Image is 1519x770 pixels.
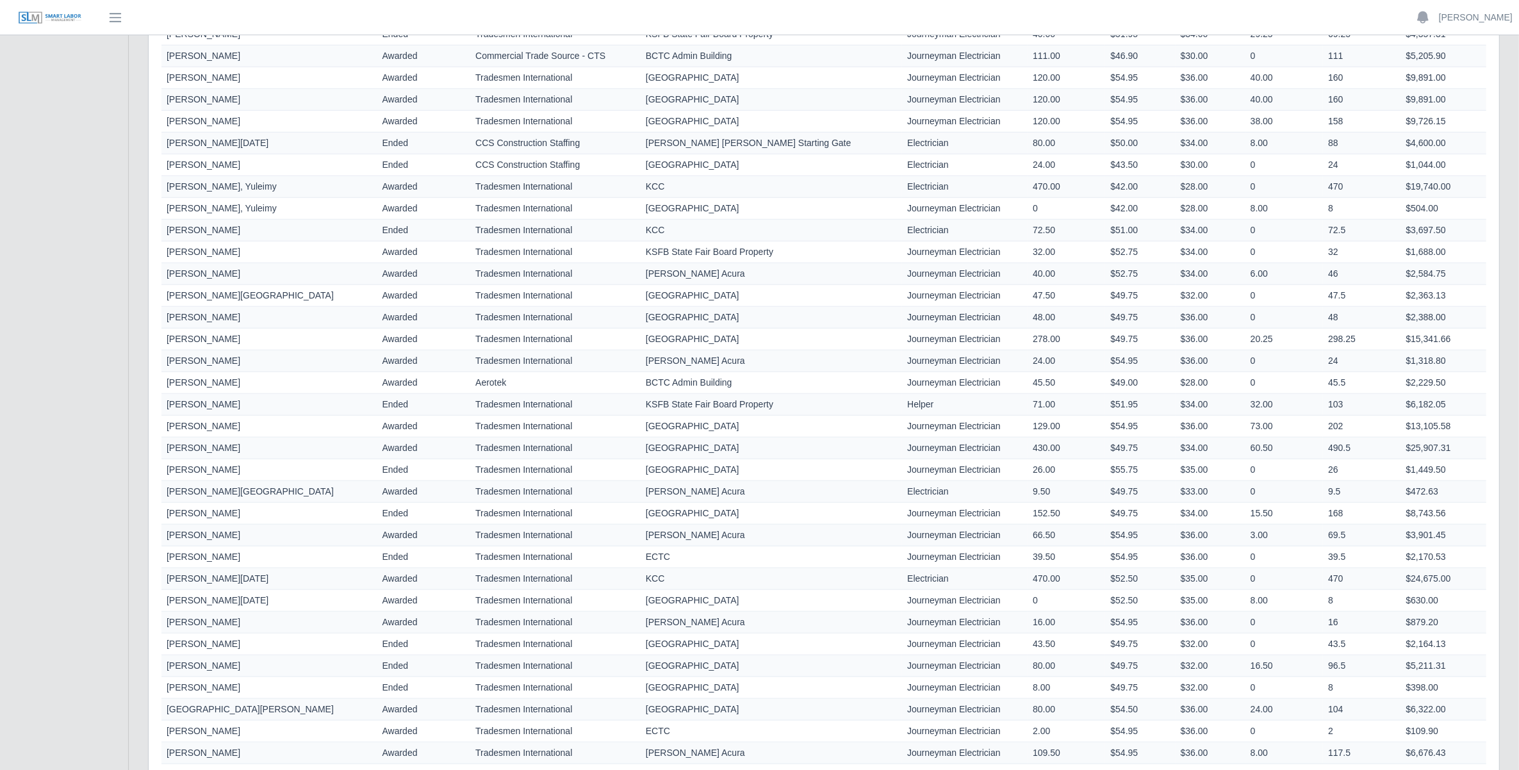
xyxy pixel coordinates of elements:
td: Journeyman Electrician [902,242,1028,263]
td: [PERSON_NAME] [161,329,377,350]
td: Tradesmen International [470,198,641,220]
td: 103 [1323,394,1400,416]
td: 0 [1245,220,1323,242]
td: Tradesmen International [470,546,641,568]
td: [PERSON_NAME][DATE] [161,590,377,612]
td: $55.75 [1105,459,1175,481]
td: KSFB State Fair Board Property [641,394,902,416]
td: Journeyman Electrician [902,111,1028,133]
td: $36.00 [1176,416,1245,438]
td: Journeyman Electrician [902,198,1028,220]
td: [GEOGRAPHIC_DATA] [641,590,902,612]
td: 168 [1323,503,1400,525]
td: Tradesmen International [470,459,641,481]
td: 0 [1245,307,1323,329]
td: Journeyman Electrician [902,372,1028,394]
td: 0 [1245,176,1323,198]
td: [PERSON_NAME] [161,459,377,481]
td: $36.00 [1176,546,1245,568]
td: Journeyman Electrician [902,438,1028,459]
td: 40.00 [1028,263,1105,285]
td: [PERSON_NAME] [161,503,377,525]
td: $50.00 [1105,133,1175,154]
td: $36.00 [1176,329,1245,350]
td: 73.00 [1245,416,1323,438]
td: Tradesmen International [470,111,641,133]
td: $35.00 [1176,590,1245,612]
td: Journeyman Electrician [902,307,1028,329]
td: 158 [1323,111,1400,133]
td: $52.50 [1105,590,1175,612]
td: [GEOGRAPHIC_DATA] [641,503,902,525]
td: 0 [1245,154,1323,176]
td: [PERSON_NAME] [161,67,377,89]
td: [PERSON_NAME] [161,546,377,568]
td: 47.50 [1028,285,1105,307]
td: [PERSON_NAME] [161,612,377,634]
td: $54.95 [1105,546,1175,568]
td: Tradesmen International [470,481,641,503]
td: [GEOGRAPHIC_DATA] [641,67,902,89]
td: $49.00 [1105,372,1175,394]
td: Tradesmen International [470,263,641,285]
td: 470.00 [1028,176,1105,198]
td: 298.25 [1323,329,1400,350]
td: 470 [1323,176,1400,198]
span: awarded [382,443,418,453]
td: Commercial Trade Source - CTS [470,45,641,67]
td: 46 [1323,263,1400,285]
td: [GEOGRAPHIC_DATA] [641,111,902,133]
td: 48 [1323,307,1400,329]
td: 60.50 [1245,438,1323,459]
td: 470.00 [1028,568,1105,590]
td: [PERSON_NAME] [161,438,377,459]
td: 129.00 [1028,416,1105,438]
td: $630.00 [1400,590,1486,612]
td: [PERSON_NAME][GEOGRAPHIC_DATA] [161,285,377,307]
td: Journeyman Electrician [902,263,1028,285]
td: $34.00 [1176,438,1245,459]
td: Electrician [902,220,1028,242]
span: awarded [382,181,418,192]
span: awarded [382,356,418,366]
td: [GEOGRAPHIC_DATA] [641,329,902,350]
td: 24 [1323,154,1400,176]
td: 8 [1323,198,1400,220]
td: 0 [1245,350,1323,372]
td: KSFB State Fair Board Property [641,242,902,263]
td: $34.00 [1176,220,1245,242]
td: $1,318.80 [1400,350,1486,372]
td: $36.00 [1176,525,1245,546]
td: 24 [1323,350,1400,372]
td: $34.00 [1176,263,1245,285]
td: 20.25 [1245,329,1323,350]
td: 32.00 [1245,394,1323,416]
td: 6.00 [1245,263,1323,285]
td: Journeyman Electrician [902,612,1028,634]
td: 80.00 [1028,133,1105,154]
td: $30.00 [1176,154,1245,176]
td: Aerotek [470,372,641,394]
td: 0 [1028,198,1105,220]
span: ended [382,160,408,170]
td: Journeyman Electrician [902,285,1028,307]
td: $15,341.66 [1400,329,1486,350]
td: 69.5 [1323,525,1400,546]
td: 15.50 [1245,503,1323,525]
td: 47.5 [1323,285,1400,307]
td: 0 [1245,568,1323,590]
td: $504.00 [1400,198,1486,220]
td: $9,726.15 [1400,111,1486,133]
td: 40.00 [1245,67,1323,89]
td: $36.00 [1176,350,1245,372]
td: $34.00 [1176,242,1245,263]
td: $28.00 [1176,372,1245,394]
span: awarded [382,72,418,83]
td: 24.00 [1028,350,1105,372]
td: $49.75 [1105,438,1175,459]
td: [PERSON_NAME] [161,45,377,67]
td: $8,743.56 [1400,503,1486,525]
td: 278.00 [1028,329,1105,350]
td: $3,697.50 [1400,220,1486,242]
td: $2,363.13 [1400,285,1486,307]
